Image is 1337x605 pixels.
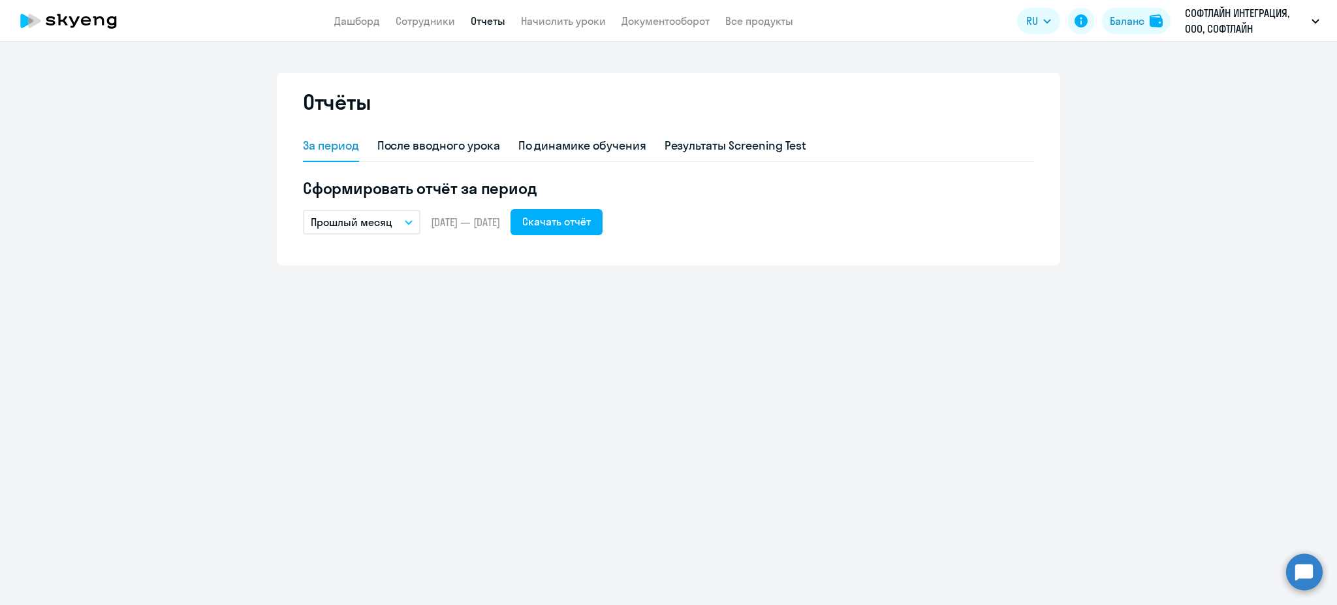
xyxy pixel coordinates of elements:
[1026,13,1038,29] span: RU
[431,215,500,229] span: [DATE] — [DATE]
[311,214,392,230] p: Прошлый месяц
[1150,14,1163,27] img: balance
[377,137,500,154] div: После вводного урока
[1110,13,1144,29] div: Баланс
[725,14,793,27] a: Все продукты
[1102,8,1171,34] button: Балансbalance
[303,178,1034,199] h5: Сформировать отчёт за период
[522,214,591,229] div: Скачать отчёт
[521,14,606,27] a: Начислить уроки
[334,14,380,27] a: Дашборд
[621,14,710,27] a: Документооборот
[511,209,603,235] button: Скачать отчёт
[518,137,646,154] div: По динамике обучения
[1017,8,1060,34] button: RU
[1178,5,1326,37] button: СОФТЛАЙН ИНТЕГРАЦИЯ, ООО, СОФТЛАЙН ИНТЕГРАЦИЯ Соц. пакет
[1185,5,1306,37] p: СОФТЛАЙН ИНТЕГРАЦИЯ, ООО, СОФТЛАЙН ИНТЕГРАЦИЯ Соц. пакет
[665,137,807,154] div: Результаты Screening Test
[396,14,455,27] a: Сотрудники
[303,210,420,235] button: Прошлый месяц
[303,89,371,115] h2: Отчёты
[303,137,359,154] div: За период
[471,14,505,27] a: Отчеты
